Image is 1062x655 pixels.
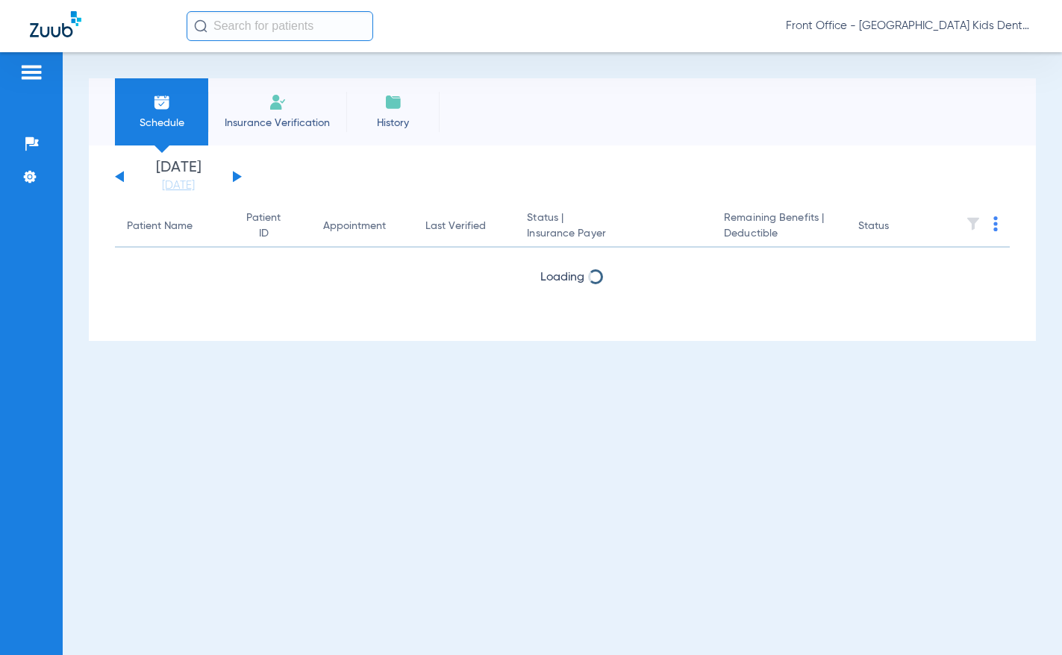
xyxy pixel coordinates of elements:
div: Appointment [323,219,386,234]
img: Manual Insurance Verification [269,93,287,111]
span: History [357,116,428,131]
li: [DATE] [134,160,223,193]
span: Insurance Payer [527,226,700,242]
div: Patient Name [127,219,218,234]
img: History [384,93,402,111]
a: [DATE] [134,178,223,193]
th: Status | [515,206,712,248]
img: Search Icon [194,19,207,33]
span: Schedule [126,116,197,131]
img: hamburger-icon [19,63,43,81]
th: Remaining Benefits | [712,206,846,248]
div: Patient ID [242,210,286,242]
span: Insurance Verification [219,116,335,131]
span: Front Office - [GEOGRAPHIC_DATA] Kids Dental [786,19,1032,34]
img: group-dot-blue.svg [993,216,998,231]
span: Deductible [724,226,834,242]
img: Zuub Logo [30,11,81,37]
span: Loading [540,272,584,283]
div: Patient ID [242,210,299,242]
div: Patient Name [127,219,193,234]
div: Appointment [323,219,402,234]
input: Search for patients [187,11,373,41]
img: filter.svg [966,216,981,231]
div: Last Verified [425,219,503,234]
th: Status [846,206,947,248]
div: Last Verified [425,219,486,234]
img: Schedule [153,93,171,111]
